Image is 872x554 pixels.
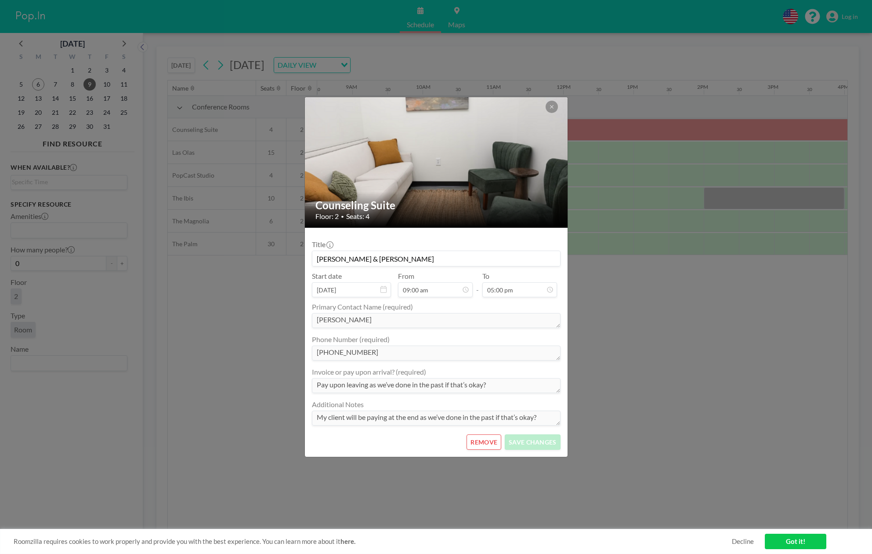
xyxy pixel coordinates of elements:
[398,272,414,281] label: From
[467,434,501,450] button: REMOVE
[14,537,732,546] span: Roomzilla requires cookies to work properly and provide you with the best experience. You can lea...
[312,240,333,249] label: Title
[476,275,479,294] span: -
[312,400,364,409] label: Additional Notes
[341,213,344,220] span: •
[305,89,568,236] img: 537.png
[315,212,339,221] span: Floor: 2
[312,272,342,281] label: Start date
[732,537,754,546] a: Decline
[312,303,413,311] label: Primary Contact Name (required)
[346,212,369,221] span: Seats: 4
[765,534,826,549] a: Got it!
[505,434,560,450] button: SAVE CHANGES
[315,199,558,212] h2: Counseling Suite
[482,272,489,281] label: To
[340,537,355,545] a: here.
[312,368,426,376] label: Invoice or pay upon arrival? (required)
[312,251,560,266] input: (No title)
[312,335,390,344] label: Phone Number (required)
